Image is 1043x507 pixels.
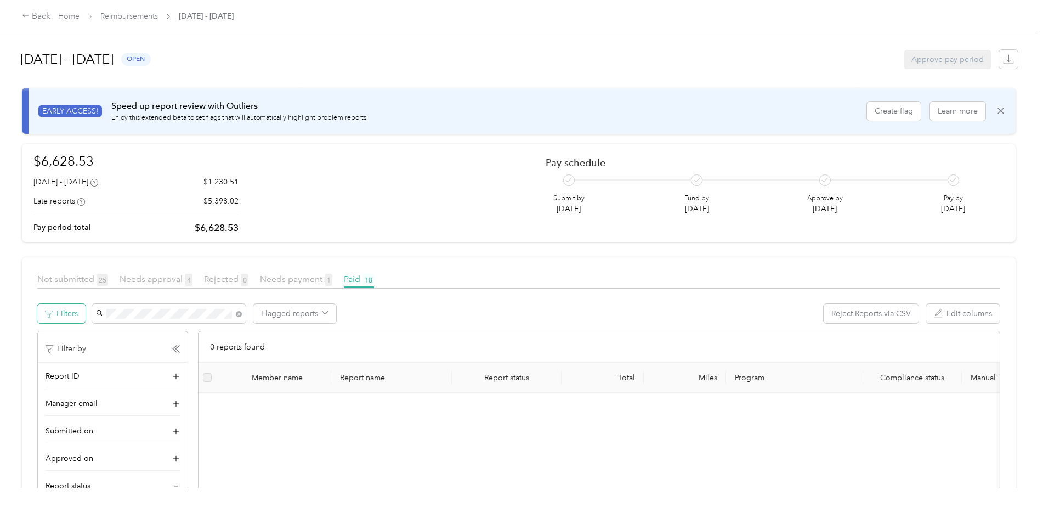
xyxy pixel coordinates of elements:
[252,373,322,382] div: Member name
[362,274,374,286] span: 18
[204,274,248,284] span: Rejected
[100,12,158,21] a: Reimbursements
[553,203,585,215] p: [DATE]
[38,105,102,117] span: EARLY ACCESS!
[344,274,374,284] span: Paid
[807,194,843,204] p: Approve by
[872,373,953,382] span: Compliance status
[684,194,709,204] p: Fund by
[111,99,368,113] p: Speed up report review with Outliers
[46,480,90,492] span: Report status
[179,10,234,22] span: [DATE] - [DATE]
[982,446,1043,507] iframe: Everlance-gr Chat Button Frame
[331,363,452,393] th: Report name
[33,222,91,233] p: Pay period total
[97,274,108,286] span: 25
[941,194,965,204] p: Pay by
[22,10,50,23] div: Back
[203,176,239,188] p: $1,230.51
[461,373,553,382] span: Report status
[46,370,80,382] span: Report ID
[726,363,863,393] th: Program
[111,113,368,123] p: Enjoy this extended beta to set flags that will automatically highlight problem reports.
[930,102,985,121] button: Learn more
[241,274,248,286] span: 0
[46,425,93,437] span: Submitted on
[120,274,192,284] span: Needs approval
[325,274,332,286] span: 1
[33,195,85,207] div: Late reports
[253,304,336,323] button: Flagged reports
[46,453,93,464] span: Approved on
[203,195,239,207] p: $5,398.02
[807,203,843,215] p: [DATE]
[37,274,108,284] span: Not submitted
[185,274,192,286] span: 4
[199,331,1000,363] div: 0 reports found
[546,157,985,168] h2: Pay schedule
[824,304,919,323] button: Reject Reports via CSV
[941,203,965,215] p: [DATE]
[37,304,86,323] button: Filters
[260,274,332,284] span: Needs payment
[926,304,1000,323] button: Edit columns
[684,203,709,215] p: [DATE]
[570,373,635,382] div: Total
[46,398,98,409] span: Manager email
[867,102,921,121] button: Create flag
[216,363,331,393] th: Member name
[195,221,239,235] p: $6,628.53
[58,12,80,21] a: Home
[20,46,114,72] h1: [DATE] - [DATE]
[33,176,98,188] div: [DATE] - [DATE]
[46,343,86,354] p: Filter by
[121,53,151,65] span: open
[553,194,585,204] p: Submit by
[33,151,239,171] h1: $6,628.53
[653,373,717,382] div: Miles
